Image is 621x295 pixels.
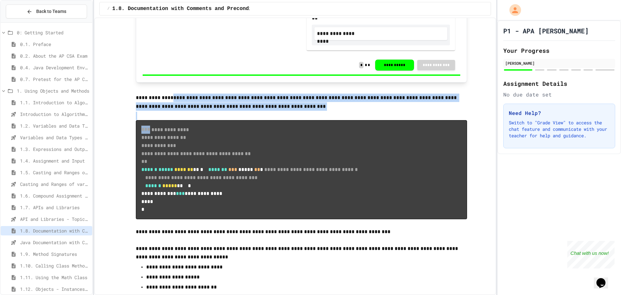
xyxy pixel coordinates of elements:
[6,5,87,18] button: Back to Teams
[20,157,90,164] span: 1.4. Assignment and Input
[107,6,110,11] span: /
[20,181,90,187] span: Casting and Ranges of variables - Quiz
[503,3,523,17] div: My Account
[20,204,90,211] span: 1.7. APIs and Libraries
[20,111,90,118] span: Introduction to Algorithms, Programming, and Compilers
[20,76,90,83] span: 0.7. Pretest for the AP CSA Exam
[20,192,90,199] span: 1.6. Compound Assignment Operators
[20,134,90,141] span: Variables and Data Types - Quiz
[20,169,90,176] span: 1.5. Casting and Ranges of Values
[20,227,90,234] span: 1.8. Documentation with Comments and Preconditions
[20,64,90,71] span: 0.4. Java Development Environments
[20,216,90,222] span: API and Libraries - Topic 1.7
[594,269,615,289] iframe: chat widget
[503,91,615,98] div: No due date set
[20,262,90,269] span: 1.10. Calling Class Methods
[20,52,90,59] span: 0.2. About the AP CSA Exam
[17,29,90,36] span: 0: Getting Started
[20,251,90,257] span: 1.9. Method Signatures
[20,41,90,48] span: 0.1. Preface
[503,79,615,88] h2: Assignment Details
[505,60,613,66] div: [PERSON_NAME]
[36,8,66,15] span: Back to Teams
[20,99,90,106] span: 1.1. Introduction to Algorithms, Programming, and Compilers
[112,5,267,13] span: 1.8. Documentation with Comments and Preconditions
[509,119,610,139] p: Switch to "Grade View" to access the chat feature and communicate with your teacher for help and ...
[20,239,90,246] span: Java Documentation with Comments - Topic 1.8
[17,87,90,94] span: 1. Using Objects and Methods
[20,274,90,281] span: 1.11. Using the Math Class
[20,122,90,129] span: 1.2. Variables and Data Types
[509,109,610,117] h3: Need Help?
[20,286,90,292] span: 1.12. Objects - Instances of Classes
[503,26,589,35] h1: P1 - APA [PERSON_NAME]
[20,146,90,153] span: 1.3. Expressions and Output [New]
[567,241,615,268] iframe: chat widget
[503,46,615,55] h2: Your Progress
